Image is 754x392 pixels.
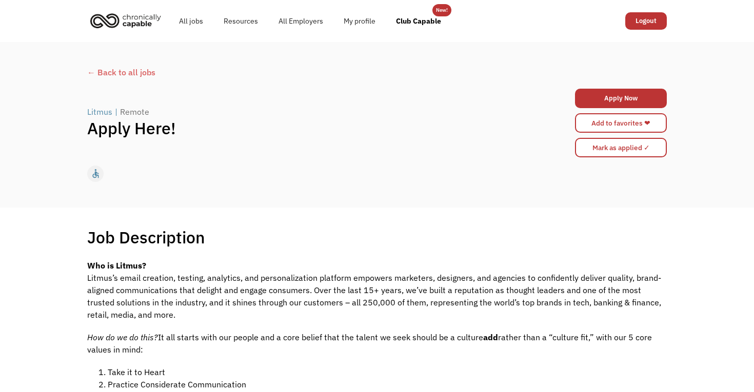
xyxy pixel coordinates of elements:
input: Mark as applied ✓ [575,138,667,157]
a: My profile [333,5,386,37]
a: Club Capable [386,5,451,37]
a: All Employers [268,5,333,37]
a: Apply Now [575,89,667,108]
div: Litmus [87,106,112,118]
div: New! [436,4,448,16]
a: Litmus|Remote [87,106,152,118]
div: accessible [90,166,101,181]
strong: Who is Litmus? [87,260,146,271]
span: How do we do this? [87,332,158,342]
a: Add to favorites ❤ [575,113,667,133]
div: Remote [120,106,149,118]
a: ← Back to all jobs [87,66,667,78]
a: home [87,9,169,32]
span: Take it to Heart [108,367,165,377]
span: It all starts with our people and a core belief that the talent we seek should be a culture [158,332,483,342]
div: | [115,106,117,118]
form: Mark as applied form [575,135,667,160]
strong: add [483,332,498,342]
span: Practice Considerate Communication [108,379,246,389]
a: Logout [625,12,667,30]
a: Resources [213,5,268,37]
a: All jobs [169,5,213,37]
span: Litmus’s email creation, testing, analytics, and personalization platform empowers marketers, des... [87,273,661,320]
h1: Job Description [87,227,205,247]
img: Chronically Capable logo [87,9,164,32]
h1: Apply Here! [87,118,522,138]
